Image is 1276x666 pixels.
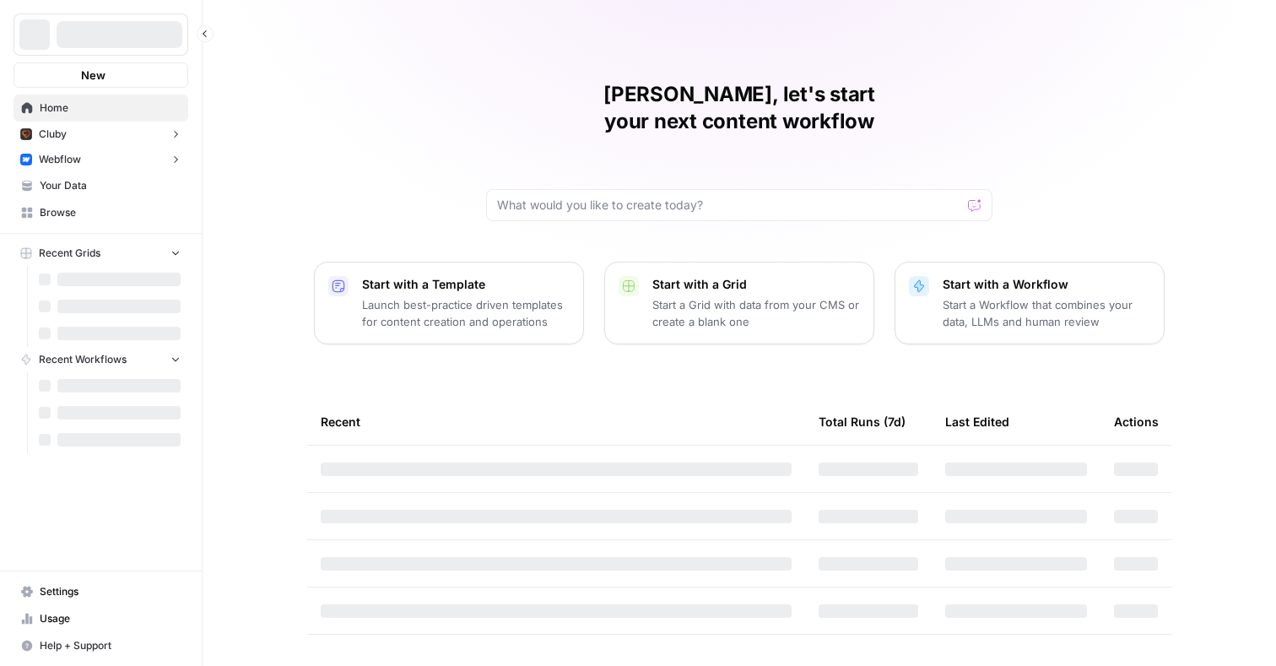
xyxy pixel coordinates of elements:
p: Start with a Grid [652,276,860,293]
a: Home [14,95,188,122]
span: Webflow [39,152,81,167]
h1: [PERSON_NAME], let's start your next content workflow [486,81,992,135]
input: What would you like to create today? [497,197,961,214]
span: Home [40,100,181,116]
span: Cluby [39,127,67,142]
p: Start a Grid with data from your CMS or create a blank one [652,296,860,330]
div: Recent [321,398,792,445]
button: Start with a TemplateLaunch best-practice driven templates for content creation and operations [314,262,584,344]
span: Browse [40,205,181,220]
button: Webflow [14,147,188,172]
div: Actions [1114,398,1159,445]
img: x9pvq66k5d6af0jwfjov4in6h5zj [20,128,32,140]
span: Recent Grids [39,246,100,261]
p: Start with a Template [362,276,570,293]
img: a1pu3e9a4sjoov2n4mw66knzy8l8 [20,154,32,165]
p: Start a Workflow that combines your data, LLMs and human review [943,296,1150,330]
span: Usage [40,611,181,626]
button: New [14,62,188,88]
a: Settings [14,578,188,605]
button: Help + Support [14,632,188,659]
p: Start with a Workflow [943,276,1150,293]
a: Your Data [14,172,188,199]
button: Start with a GridStart a Grid with data from your CMS or create a blank one [604,262,874,344]
button: Recent Grids [14,241,188,266]
span: Recent Workflows [39,352,127,367]
span: Help + Support [40,638,181,653]
div: Last Edited [945,398,1009,445]
p: Launch best-practice driven templates for content creation and operations [362,296,570,330]
button: Start with a WorkflowStart a Workflow that combines your data, LLMs and human review [895,262,1165,344]
button: Recent Workflows [14,347,188,372]
span: Your Data [40,178,181,193]
span: Settings [40,584,181,599]
span: New [81,67,105,84]
a: Browse [14,199,188,226]
a: Usage [14,605,188,632]
div: Total Runs (7d) [819,398,906,445]
button: Cluby [14,122,188,147]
